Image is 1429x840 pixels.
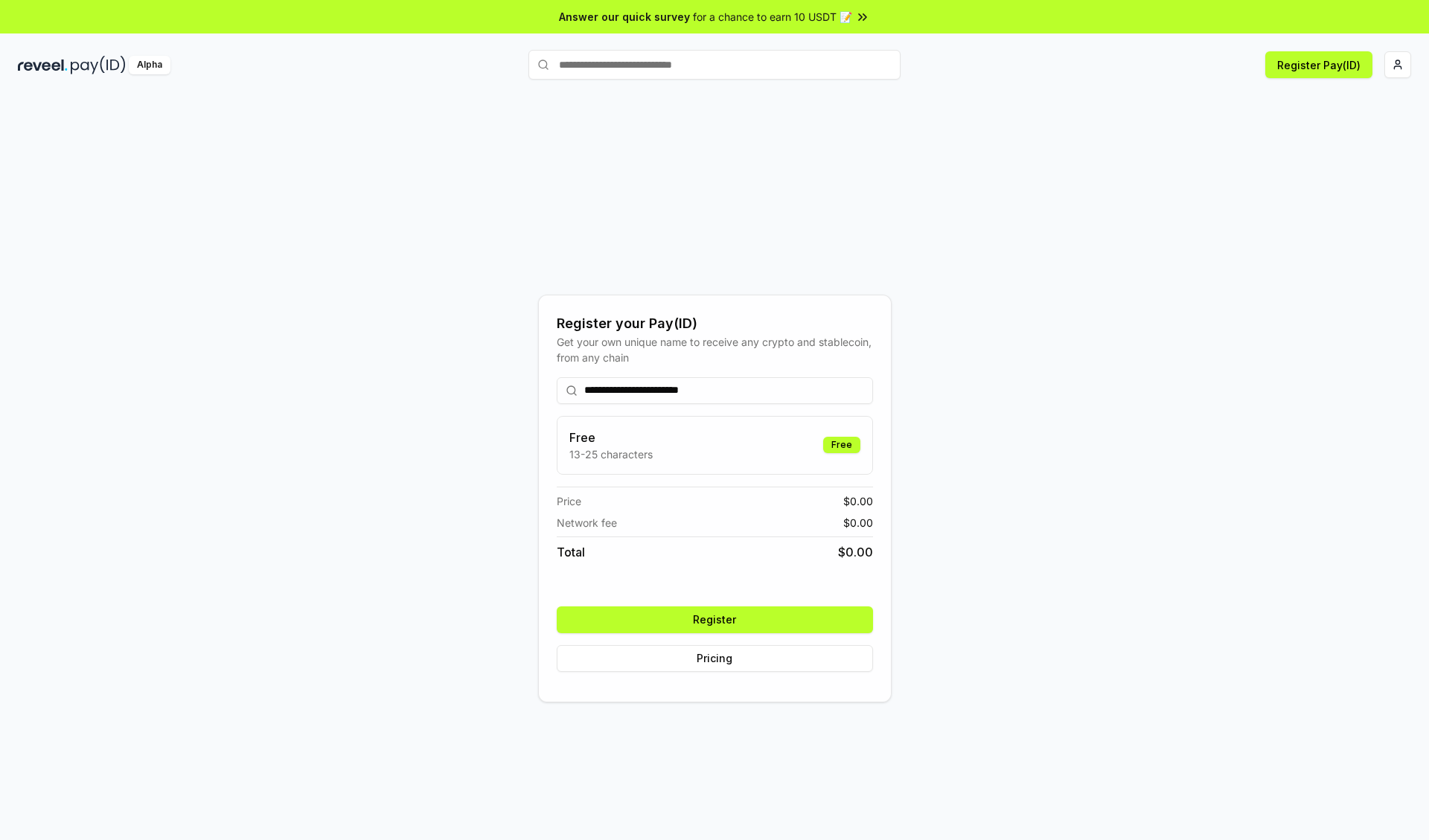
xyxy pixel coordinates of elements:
[71,56,126,74] img: pay_id
[18,56,68,74] img: reveel_dark
[559,9,690,25] span: Answer our quick survey
[693,9,852,25] span: for a chance to earn 10 USDT 📝
[129,56,170,74] div: Alpha
[557,334,873,365] div: Get your own unique name to receive any crypto and stablecoin, from any chain
[838,543,873,561] span: $ 0.00
[557,313,873,334] div: Register your Pay(ID)
[557,515,617,530] span: Network fee
[569,446,653,462] p: 13-25 characters
[557,645,873,672] button: Pricing
[823,437,860,453] div: Free
[557,543,585,561] span: Total
[569,429,653,446] h3: Free
[557,606,873,633] button: Register
[557,493,581,509] span: Price
[1265,51,1372,78] button: Register Pay(ID)
[843,493,873,509] span: $ 0.00
[843,515,873,530] span: $ 0.00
